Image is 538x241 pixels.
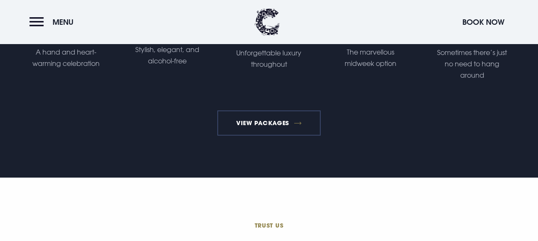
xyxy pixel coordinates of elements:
p: The marvellous midweek option [335,47,406,69]
p: Unforgettable luxury throughout [233,47,305,70]
img: Clandeboye Lodge [255,8,280,36]
button: Menu [29,13,78,31]
span: Trust us [98,221,440,229]
p: Sometimes there’s just no need to hang around [436,47,508,81]
p: Stylish, elegant, and alcohol-free [132,44,203,67]
a: View Packages [217,110,321,136]
p: A hand and heart-warming celebration [30,47,102,69]
span: Menu [53,17,74,27]
button: Book Now [458,13,509,31]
